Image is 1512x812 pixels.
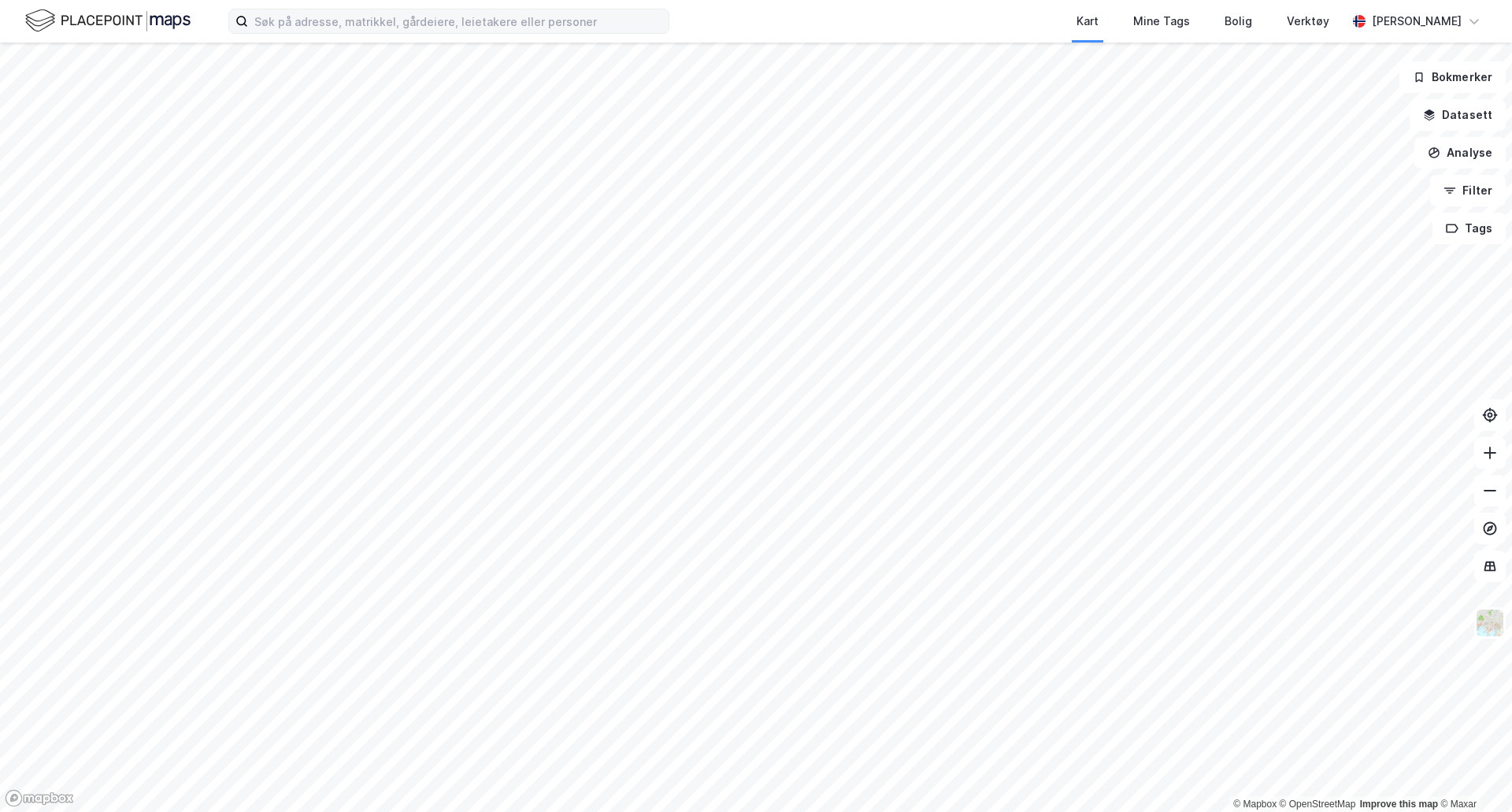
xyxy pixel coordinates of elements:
[1225,12,1252,31] div: Bolig
[1433,736,1512,812] div: Kontrollprogram for chat
[1433,736,1512,812] iframe: Chat Widget
[1372,12,1462,31] div: [PERSON_NAME]
[1077,12,1099,31] div: Kart
[25,7,191,35] img: logo.f888ab2527a4732fd821a326f86c7f29.svg
[248,9,669,33] input: Søk på adresse, matrikkel, gårdeiere, leietakere eller personer
[1287,12,1329,31] div: Verktøy
[1133,12,1190,31] div: Mine Tags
